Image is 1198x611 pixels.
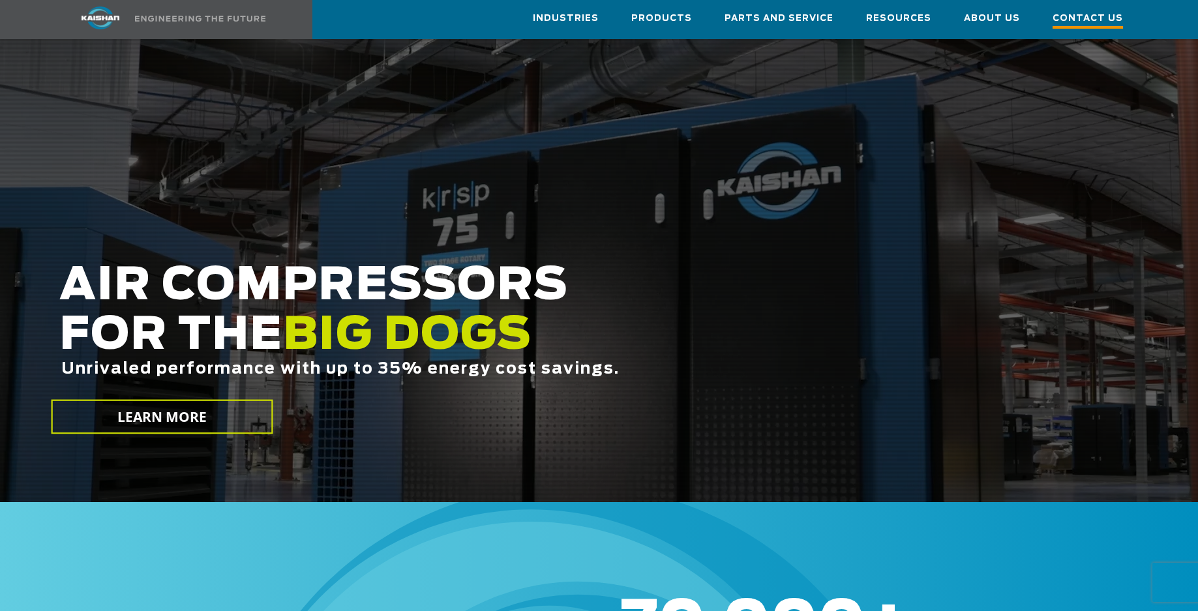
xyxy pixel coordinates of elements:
[631,11,692,26] span: Products
[283,314,532,358] span: BIG DOGS
[964,11,1020,26] span: About Us
[866,11,931,26] span: Resources
[52,7,149,29] img: kaishan logo
[61,361,620,377] span: Unrivaled performance with up to 35% energy cost savings.
[533,1,599,36] a: Industries
[725,1,833,36] a: Parts and Service
[51,400,273,434] a: LEARN MORE
[964,1,1020,36] a: About Us
[135,16,265,22] img: Engineering the future
[117,408,207,426] span: LEARN MORE
[1053,11,1123,29] span: Contact Us
[725,11,833,26] span: Parts and Service
[533,11,599,26] span: Industries
[866,1,931,36] a: Resources
[59,261,957,419] h2: AIR COMPRESSORS FOR THE
[631,1,692,36] a: Products
[1053,1,1123,38] a: Contact Us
